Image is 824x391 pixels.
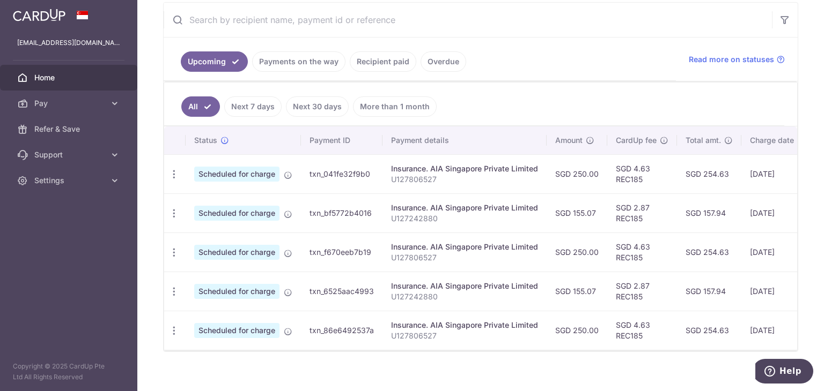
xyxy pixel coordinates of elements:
span: CardUp fee [616,135,657,146]
span: Total amt. [686,135,721,146]
a: Upcoming [181,51,248,72]
td: SGD 254.63 [677,311,741,350]
td: [DATE] [741,193,814,232]
td: SGD 157.94 [677,193,741,232]
td: SGD 155.07 [547,193,607,232]
span: Status [194,135,217,146]
td: SGD 2.87 REC185 [607,193,677,232]
td: SGD 250.00 [547,232,607,272]
td: SGD 157.94 [677,272,741,311]
span: Scheduled for charge [194,284,279,299]
a: More than 1 month [353,96,437,117]
span: Pay [34,98,105,109]
div: Insurance. AIA Singapore Private Limited [391,202,538,213]
td: SGD 250.00 [547,154,607,193]
div: Insurance. AIA Singapore Private Limited [391,320,538,330]
td: SGD 4.63 REC185 [607,232,677,272]
span: Amount [555,135,583,146]
span: Settings [34,175,105,186]
a: Next 7 days [224,96,282,117]
input: Search by recipient name, payment id or reference [164,3,772,37]
td: [DATE] [741,272,814,311]
th: Payment ID [301,126,382,154]
span: Refer & Save [34,124,105,134]
td: txn_6525aac4993 [301,272,382,311]
td: txn_f670eeb7b19 [301,232,382,272]
p: U127806527 [391,252,538,263]
p: [EMAIL_ADDRESS][DOMAIN_NAME] [17,37,120,48]
td: SGD 4.63 REC185 [607,154,677,193]
span: Scheduled for charge [194,206,279,221]
a: Next 30 days [286,96,349,117]
a: Recipient paid [350,51,416,72]
p: U127242880 [391,213,538,224]
td: SGD 250.00 [547,311,607,350]
td: SGD 2.87 REC185 [607,272,677,311]
td: txn_86e6492537a [301,311,382,350]
a: Read more on statuses [689,54,785,65]
span: Scheduled for charge [194,323,279,338]
td: [DATE] [741,232,814,272]
iframe: Opens a widget where you can find more information [755,359,813,386]
td: txn_bf5772b4016 [301,193,382,232]
div: Insurance. AIA Singapore Private Limited [391,242,538,252]
td: txn_041fe32f9b0 [301,154,382,193]
th: Payment details [382,126,547,154]
a: Payments on the way [252,51,345,72]
td: [DATE] [741,311,814,350]
p: U127242880 [391,291,538,302]
a: All [181,96,220,117]
span: Scheduled for charge [194,167,279,182]
td: SGD 155.07 [547,272,607,311]
td: [DATE] [741,154,814,193]
img: CardUp [13,9,65,21]
span: Read more on statuses [689,54,774,65]
div: Insurance. AIA Singapore Private Limited [391,281,538,291]
td: SGD 254.63 [677,154,741,193]
td: SGD 254.63 [677,232,741,272]
div: Insurance. AIA Singapore Private Limited [391,163,538,174]
span: Charge date [750,135,794,146]
span: Support [34,149,105,160]
p: U127806527 [391,174,538,185]
a: Overdue [421,51,466,72]
span: Home [34,72,105,83]
p: U127806527 [391,330,538,341]
td: SGD 4.63 REC185 [607,311,677,350]
span: Scheduled for charge [194,245,279,260]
